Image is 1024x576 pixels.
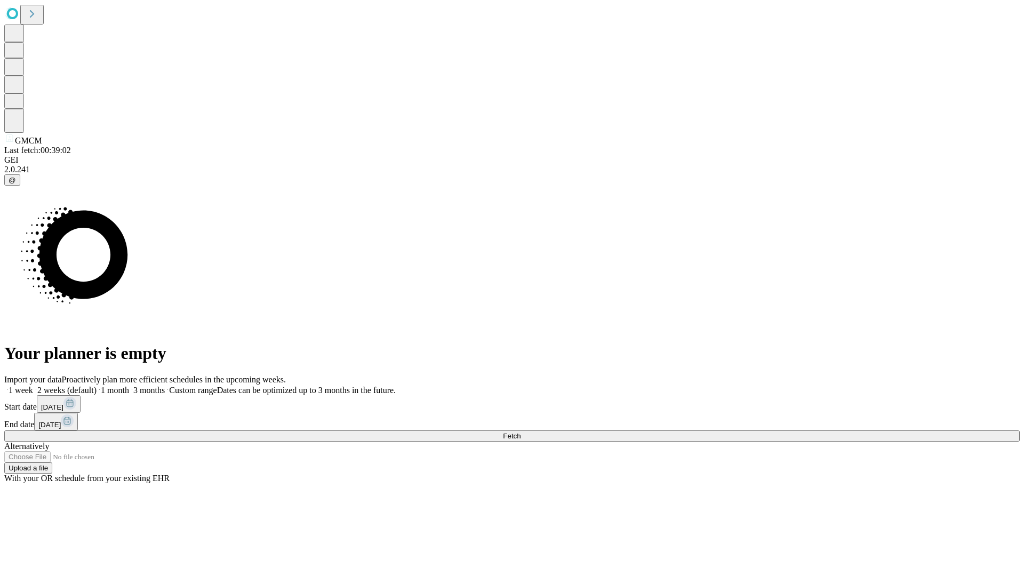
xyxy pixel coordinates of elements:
[169,386,217,395] span: Custom range
[4,343,1020,363] h1: Your planner is empty
[4,375,62,384] span: Import your data
[4,442,49,451] span: Alternatively
[217,386,396,395] span: Dates can be optimized up to 3 months in the future.
[4,155,1020,165] div: GEI
[4,474,170,483] span: With your OR schedule from your existing EHR
[4,430,1020,442] button: Fetch
[9,176,16,184] span: @
[133,386,165,395] span: 3 months
[34,413,78,430] button: [DATE]
[4,146,71,155] span: Last fetch: 00:39:02
[15,136,42,145] span: GMCM
[9,386,33,395] span: 1 week
[4,413,1020,430] div: End date
[41,403,63,411] span: [DATE]
[37,395,81,413] button: [DATE]
[38,421,61,429] span: [DATE]
[4,174,20,186] button: @
[62,375,286,384] span: Proactively plan more efficient schedules in the upcoming weeks.
[4,395,1020,413] div: Start date
[37,386,97,395] span: 2 weeks (default)
[4,165,1020,174] div: 2.0.241
[4,462,52,474] button: Upload a file
[101,386,129,395] span: 1 month
[503,432,521,440] span: Fetch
